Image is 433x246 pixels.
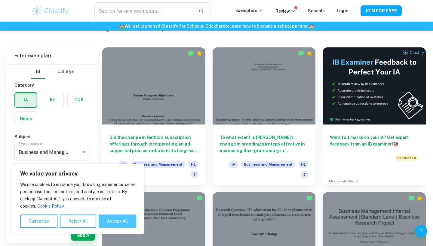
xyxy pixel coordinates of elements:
button: Apply [71,230,95,241]
a: Advertise with Clastify [329,179,358,184]
span: HL [189,161,198,168]
button: Customise [20,214,57,228]
h6: Category [14,82,90,88]
p: Exemplars [235,7,263,14]
img: Marked [298,50,304,56]
span: Business and Management [241,161,295,168]
button: TOK [68,92,90,107]
img: Clastify logo [31,5,69,17]
a: Want full marks on yourIA? Get expert feedback from an IB examiner!PromotedAdvertise with Clastify [323,47,426,185]
button: College [57,64,74,79]
div: Filter type choice [31,64,74,79]
p: We value your privacy [20,170,136,177]
p: Review [275,8,296,14]
label: Type a subject [19,141,44,146]
a: Cookie Policy [37,203,64,209]
button: EE [41,92,63,107]
span: Business and Management [131,161,185,168]
h6: To what extent is [PERSON_NAME]’s change in branding strategy effective in increasing their profi... [220,134,309,154]
img: Thumbnail [323,47,426,124]
a: here [216,24,225,28]
h6: We just launched Clastify for Schools. Click to learn how to become a school partner. [1,23,432,29]
div: Premium [196,50,202,56]
button: Accept All [99,214,136,228]
span: 🎯 [393,142,398,146]
button: Open [80,148,88,156]
span: 7 [301,171,308,178]
div: Premium [417,195,423,201]
img: Marked [188,50,194,56]
h6: Did the change in Netflix's subscription offerings through incorporating an ad-supported plan con... [109,134,198,154]
button: IA [15,93,37,107]
span: 7 [191,171,198,178]
span: 🏫 [309,24,314,28]
button: IB [31,64,45,79]
button: Help and Feedback [415,225,427,237]
button: Notes [15,112,37,126]
a: Schools [308,8,325,13]
h6: Want full marks on your IA ? Get expert feedback from an IB examiner! [330,134,419,147]
span: IA [229,161,238,168]
div: Premium [306,50,312,56]
a: Login [337,8,349,13]
span: IA [119,161,128,168]
p: We use cookies to enhance your browsing experience, serve personalised ads or content, and analys... [20,181,136,210]
a: Did the change in Netflix's subscription offerings through incorporating an ad-supported plan con... [102,47,205,185]
div: We value your privacy [12,164,144,234]
img: Marked [196,195,202,201]
img: Marked [306,195,312,201]
span: Promoted [395,154,419,161]
button: JOIN FOR FREE [361,5,402,16]
h6: Filter exemplars [7,47,97,64]
h6: Subject [14,133,90,140]
input: Search for any exemplars... [94,2,194,19]
img: Marked [408,195,414,201]
a: To what extent is [PERSON_NAME]’s change in branding strategy effective in increasing their profi... [213,47,316,185]
span: 🏫 [119,24,124,28]
span: HL [299,161,308,168]
button: Reject All [60,214,96,228]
